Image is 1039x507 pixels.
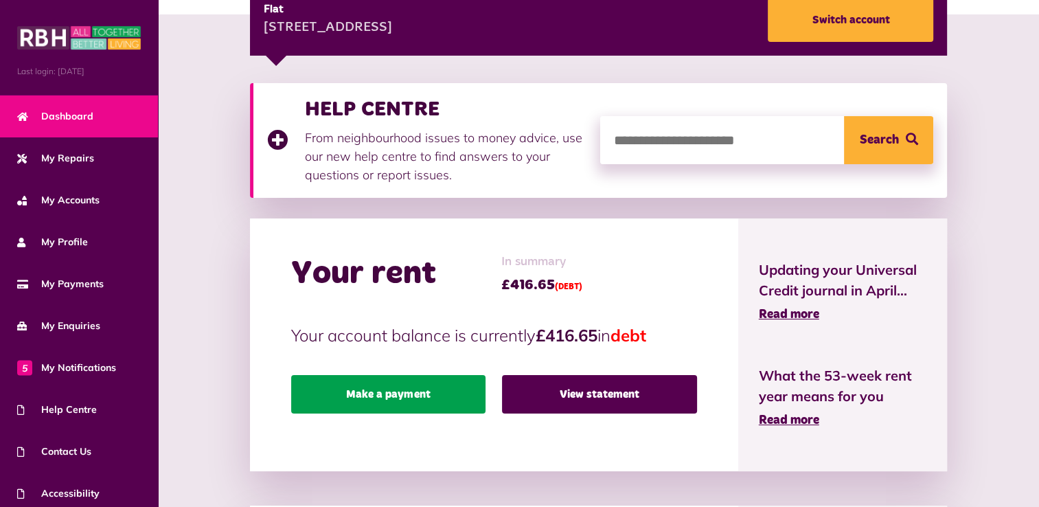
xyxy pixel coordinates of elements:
button: Search [844,116,933,164]
span: Read more [759,414,819,427]
h2: Your rent [291,254,436,294]
span: Help Centre [17,403,97,417]
span: Updating your Universal Credit journal in April... [759,260,927,301]
strong: £416.65 [536,325,597,346]
span: Last login: [DATE] [17,65,141,78]
span: In summary [501,253,582,271]
span: debt [610,325,646,346]
span: Contact Us [17,444,91,459]
a: View statement [502,375,697,414]
span: My Repairs [17,151,94,166]
span: (DEBT) [555,283,582,291]
a: Updating your Universal Credit journal in April... Read more [759,260,927,324]
span: My Profile [17,235,88,249]
span: My Notifications [17,361,116,375]
span: Read more [759,308,819,321]
span: £416.65 [501,275,582,295]
div: [STREET_ADDRESS] [264,18,392,38]
h3: HELP CENTRE [305,97,586,122]
p: Your account balance is currently in [291,323,697,348]
img: MyRBH [17,24,141,52]
div: Flat [264,1,392,18]
span: My Payments [17,277,104,291]
span: Accessibility [17,486,100,501]
span: 5 [17,360,32,375]
span: My Enquiries [17,319,100,333]
a: Make a payment [291,375,486,414]
span: Dashboard [17,109,93,124]
span: What the 53-week rent year means for you [759,365,927,407]
p: From neighbourhood issues to money advice, use our new help centre to find answers to your questi... [305,128,586,184]
span: My Accounts [17,193,100,207]
a: What the 53-week rent year means for you Read more [759,365,927,430]
span: Search [860,116,899,164]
